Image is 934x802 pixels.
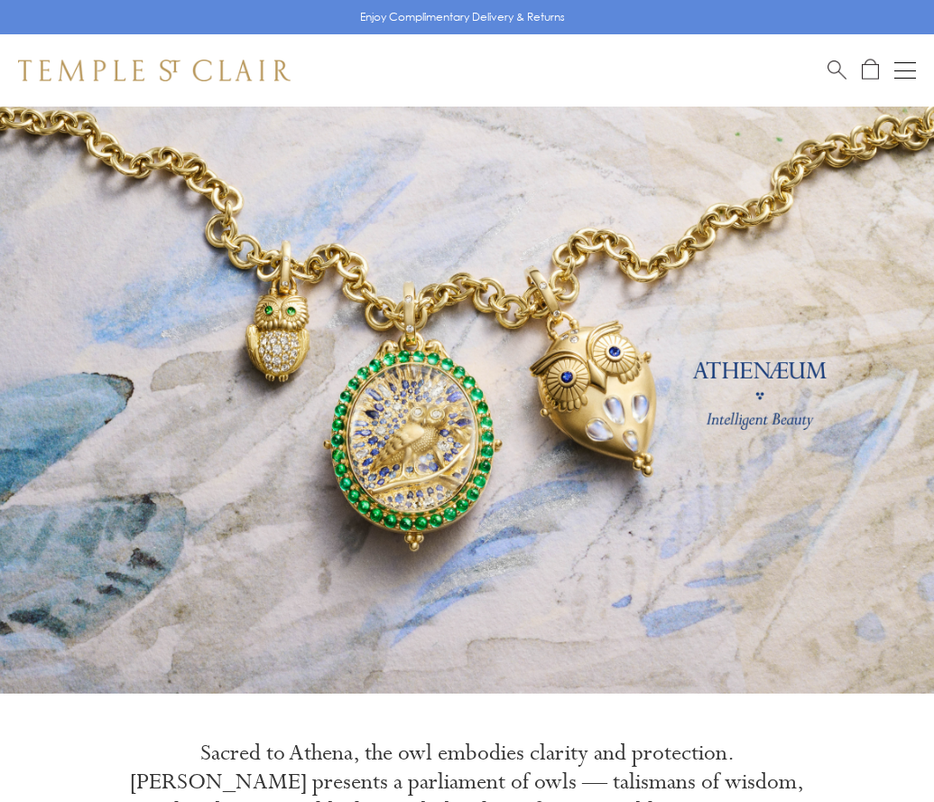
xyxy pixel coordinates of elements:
button: Open navigation [894,60,916,81]
a: Open Shopping Bag [862,59,879,81]
p: Enjoy Complimentary Delivery & Returns [360,8,565,26]
img: Temple St. Clair [18,60,291,81]
a: Search [828,59,846,81]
